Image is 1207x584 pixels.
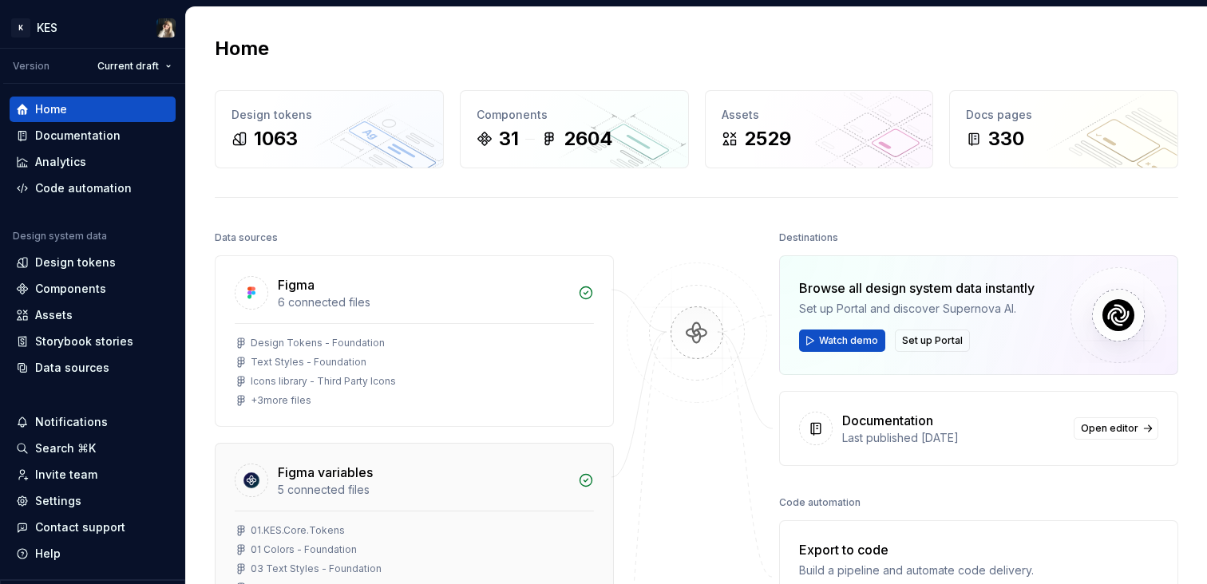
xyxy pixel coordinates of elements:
[35,128,121,144] div: Documentation
[10,541,176,566] button: Help
[1081,422,1138,435] span: Open editor
[251,375,396,388] div: Icons library - Third Party Icons
[902,334,963,347] span: Set up Portal
[278,294,568,310] div: 6 connected files
[3,10,182,45] button: KKESKatarzyna Tomżyńska
[251,356,366,369] div: Text Styles - Foundation
[278,275,315,294] div: Figma
[35,519,125,535] div: Contact support
[251,562,382,575] div: 03 Text Styles - Foundation
[251,394,311,407] div: + 3 more files
[10,302,176,328] a: Assets
[90,55,179,77] button: Current draft
[722,107,917,123] div: Assets
[35,493,81,509] div: Settings
[35,333,133,349] div: Storybook stories
[10,462,176,487] a: Invite team
[10,436,176,461] button: Search ⌘K
[799,329,885,352] button: Watch demo
[215,255,614,427] a: Figma6 connected filesDesign Tokens - FoundationText Styles - FoundationIcons library - Third Par...
[799,278,1035,298] div: Browse all design system data instantly
[10,97,176,122] a: Home
[11,18,30,37] div: K
[35,360,109,376] div: Data sources
[35,255,116,270] div: Design tokens
[10,149,176,175] a: Analytics
[564,126,613,152] div: 2604
[949,90,1178,168] a: Docs pages330
[10,329,176,354] a: Storybook stories
[13,230,107,243] div: Design system data
[97,60,159,73] span: Current draft
[35,414,108,430] div: Notifications
[779,227,838,249] div: Destinations
[37,20,57,36] div: KES
[988,126,1024,152] div: 330
[35,281,106,297] div: Components
[10,123,176,148] a: Documentation
[254,126,298,152] div: 1063
[499,126,519,152] div: 31
[799,562,1034,578] div: Build a pipeline and automate code delivery.
[35,101,67,117] div: Home
[251,337,385,349] div: Design Tokens - Foundation
[10,515,176,540] button: Contact support
[799,301,1035,317] div: Set up Portal and discover Supernova AI.
[842,430,1064,446] div: Last published [DATE]
[215,227,278,249] div: Data sources
[705,90,934,168] a: Assets2529
[278,463,373,482] div: Figma variables
[779,491,861,514] div: Code automation
[819,334,878,347] span: Watch demo
[895,329,970,352] button: Set up Portal
[10,276,176,302] a: Components
[460,90,689,168] a: Components312604
[10,488,176,514] a: Settings
[278,482,568,498] div: 5 connected files
[1074,417,1158,440] a: Open editor
[156,18,176,37] img: Katarzyna Tomżyńska
[744,126,791,152] div: 2529
[477,107,672,123] div: Components
[35,307,73,323] div: Assets
[35,180,132,196] div: Code automation
[13,60,49,73] div: Version
[35,467,97,483] div: Invite team
[799,540,1034,559] div: Export to code
[215,90,444,168] a: Design tokens1063
[251,524,345,537] div: 01.KES.Core.Tokens
[10,250,176,275] a: Design tokens
[10,355,176,381] a: Data sources
[35,546,61,562] div: Help
[35,440,96,456] div: Search ⌘K
[10,409,176,435] button: Notifications
[842,411,933,430] div: Documentation
[35,154,86,170] div: Analytics
[10,176,176,201] a: Code automation
[966,107,1161,123] div: Docs pages
[251,543,357,556] div: 01 Colors - Foundation
[215,36,269,61] h2: Home
[232,107,427,123] div: Design tokens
